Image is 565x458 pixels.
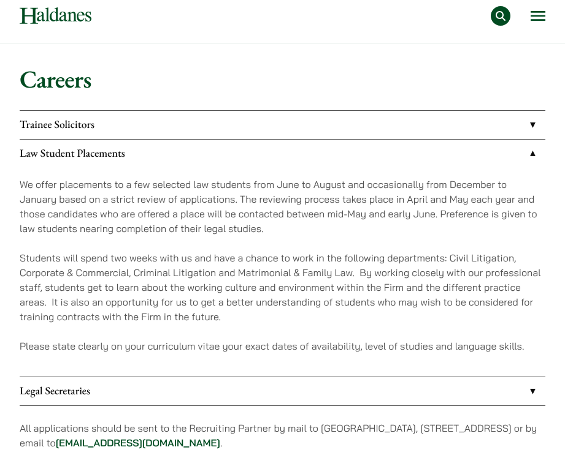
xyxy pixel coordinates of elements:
[20,377,545,405] a: Legal Secretaries
[531,11,545,21] button: Open menu
[20,250,545,324] p: Students will spend two weeks with us and have a chance to work in the following departments: Civ...
[20,64,545,94] h1: Careers
[20,111,545,139] a: Trainee Solicitors
[20,421,545,450] p: All applications should be sent to the Recruiting Partner by mail to [GEOGRAPHIC_DATA], [STREET_A...
[56,437,220,449] a: [EMAIL_ADDRESS][DOMAIN_NAME]
[20,339,545,353] p: Please state clearly on your curriculum vitae your exact dates of availability, level of studies ...
[20,7,91,24] img: Logo of Haldanes
[20,168,545,376] div: Law Student Placements
[20,177,545,236] p: We offer placements to a few selected law students from June to August and occasionally from Dece...
[20,140,545,168] a: Law Student Placements
[491,6,510,26] button: Search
